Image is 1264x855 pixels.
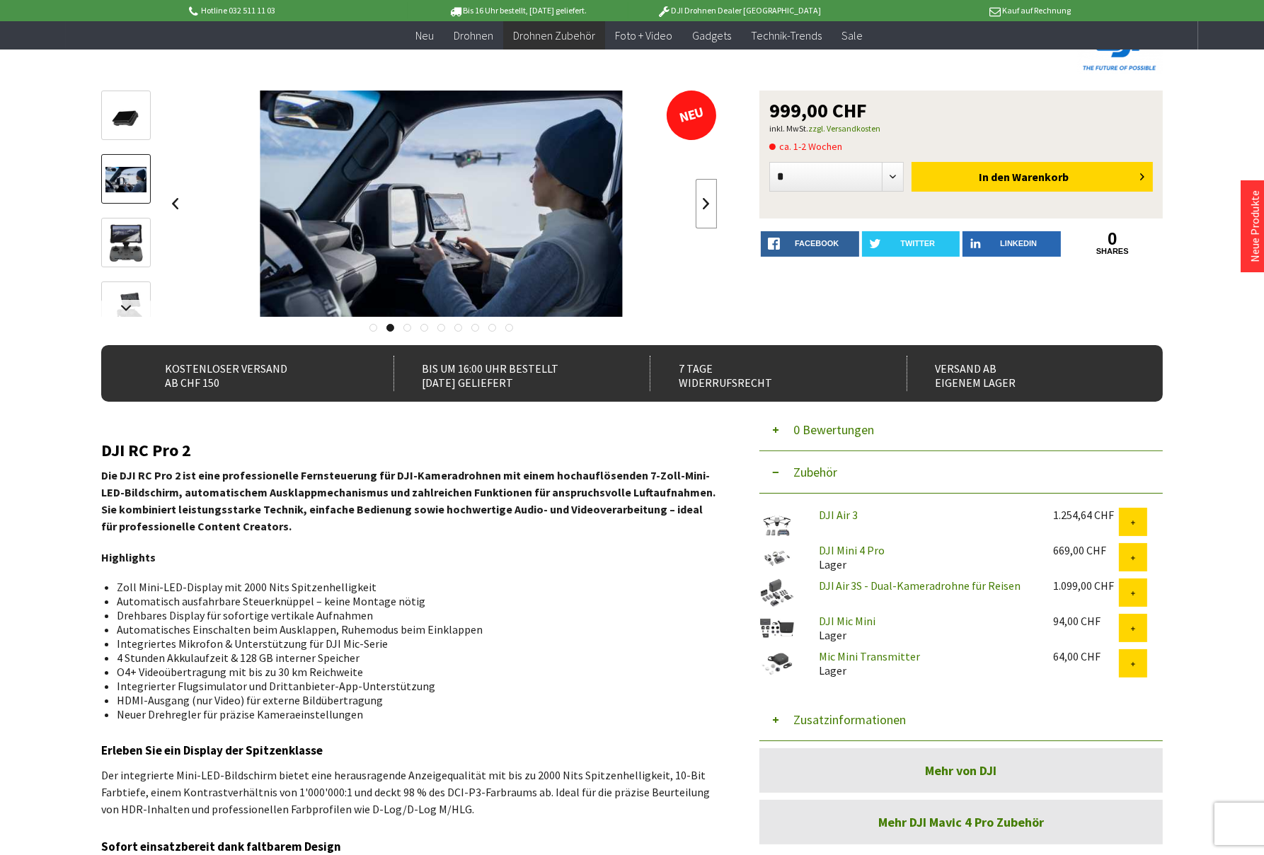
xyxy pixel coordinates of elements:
div: 64,00 CHF [1053,649,1119,663]
div: 1.099,00 CHF [1053,578,1119,593]
button: Zusatzinformationen [759,699,1163,741]
p: inkl. MwSt. [769,120,1153,137]
div: 1.254,64 CHF [1053,508,1119,522]
div: Versand ab eigenem Lager [907,356,1132,391]
li: 4 Stunden Akkulaufzeit & 128 GB interner Speicher [117,651,706,665]
a: DJI Mini 4 Pro [819,543,885,557]
a: LinkedIn [963,231,1061,257]
div: Lager [808,649,1042,677]
a: Mehr DJI Mavic 4 Pro Zubehör [759,800,1163,844]
a: facebook [761,231,859,257]
img: DJI [1078,27,1163,74]
p: Der integrierte Mini-LED-Bildschirm bietet eine herausragende Anzeigequalität mit bis zu 2000 Nit... [101,767,717,818]
span: Neu [415,28,434,42]
a: DJI Air 3S - Dual-Kameradrohne für Reisen [819,578,1021,593]
strong: Die DJI RC Pro 2 ist eine professionelle Fernsteuerung für DJI-Kameradrohnen mit einem hochauflös... [101,468,716,533]
a: 0 [1064,231,1162,247]
p: Hotline 032 511 11 03 [186,2,407,19]
a: shares [1064,247,1162,256]
span: Drohnen [454,28,493,42]
img: DJI Mini 4 Pro [759,543,795,571]
li: Neuer Drehregler für präzise Kameraeinstellungen [117,707,706,721]
li: Automatisches Einschalten beim Ausklappen, Ruhemodus beim Einklappen [117,622,706,636]
div: Bis um 16:00 Uhr bestellt [DATE] geliefert [393,356,619,391]
span: Technik-Trends [751,28,822,42]
img: DJI Air 3S - Dual-Kameradrohne für Reisen [759,578,795,608]
a: Drohnen Zubehör [503,21,605,50]
img: Mic Mini Transmitter [759,649,795,679]
button: 0 Bewertungen [759,409,1163,451]
div: Kostenloser Versand ab CHF 150 [137,356,362,391]
button: Zubehör [759,451,1163,494]
a: Mehr von DJI [759,748,1163,793]
a: Neue Produkte [1248,190,1262,262]
a: Technik-Trends [741,21,832,50]
div: 94,00 CHF [1053,614,1119,628]
span: In den [979,170,1010,184]
a: DJI Mic Mini [819,614,875,628]
li: Integrierter Flugsimulator und Drittanbieter-App-Unterstützung [117,679,706,693]
a: Neu [406,21,444,50]
img: DJI Air 3 [759,508,795,543]
span: Gadgets [692,28,731,42]
div: Lager [808,614,1042,642]
a: DJI Air 3 [819,508,858,522]
span: twitter [900,239,935,248]
strong: Highlights [101,550,156,564]
h3: Erleben Sie ein Display der Spitzenklasse [101,741,717,760]
span: Drohnen Zubehör [513,28,595,42]
li: Drehbares Display für sofortige vertikale Aufnahmen [117,608,706,622]
div: 669,00 CHF [1053,543,1119,557]
li: Zoll Mini-LED-Display mit 2000 Nits Spitzenhelligkeit [117,580,706,594]
img: Vorschau: DJI RC Pro 2 Fernsteuerung [105,95,146,136]
span: LinkedIn [1000,239,1037,248]
span: facebook [795,239,839,248]
p: Kauf auf Rechnung [849,2,1070,19]
li: HDMI-Ausgang (nur Video) für externe Bildübertragung [117,693,706,707]
span: Warenkorb [1012,170,1069,184]
button: In den Warenkorb [912,162,1153,192]
li: Automatisch ausfahrbare Steuerknüppel – keine Montage nötig [117,594,706,608]
div: 7 Tage Widerrufsrecht [650,356,875,391]
span: Sale [841,28,863,42]
span: ca. 1-2 Wochen [769,138,842,155]
a: Drohnen [444,21,503,50]
a: Foto + Video [605,21,682,50]
a: zzgl. Versandkosten [808,123,880,134]
p: Bis 16 Uhr bestellt, [DATE] geliefert. [408,2,628,19]
img: DJI Mic Mini [759,614,795,644]
a: twitter [862,231,960,257]
p: DJI Drohnen Dealer [GEOGRAPHIC_DATA] [628,2,849,19]
a: Gadgets [682,21,741,50]
a: Sale [832,21,873,50]
span: Foto + Video [615,28,672,42]
span: 999,00 CHF [769,100,867,120]
a: Mic Mini Transmitter [819,649,920,663]
li: Integriertes Mikrofon & Unterstützung für DJI Mic-Serie [117,636,706,651]
li: O4+ Videoübertragung mit bis zu 30 km Reichweite [117,665,706,679]
div: Lager [808,543,1042,571]
h2: DJI RC Pro 2 [101,441,717,460]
